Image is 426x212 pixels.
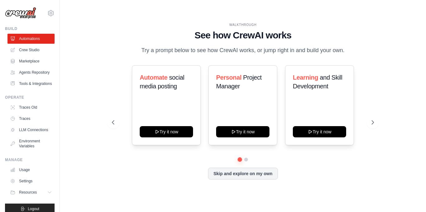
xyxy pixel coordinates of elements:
[5,26,55,31] div: Build
[140,74,184,90] span: social media posting
[5,95,55,100] div: Operate
[208,168,278,180] button: Skip and explore on my own
[7,34,55,44] a: Automations
[216,74,262,90] span: Project Manager
[5,7,36,19] img: Logo
[216,126,269,137] button: Try it now
[112,22,374,27] div: WALKTHROUGH
[19,190,37,195] span: Resources
[7,125,55,135] a: LLM Connections
[293,126,346,137] button: Try it now
[7,176,55,186] a: Settings
[140,74,167,81] span: Automate
[5,157,55,162] div: Manage
[7,136,55,151] a: Environment Variables
[293,74,318,81] span: Learning
[7,165,55,175] a: Usage
[7,56,55,66] a: Marketplace
[7,102,55,112] a: Traces Old
[293,74,342,90] span: and Skill Development
[7,45,55,55] a: Crew Studio
[7,114,55,124] a: Traces
[7,79,55,89] a: Tools & Integrations
[112,30,374,41] h1: See how CrewAI works
[7,67,55,77] a: Agents Repository
[216,74,241,81] span: Personal
[28,206,39,211] span: Logout
[140,126,193,137] button: Try it now
[7,187,55,197] button: Resources
[138,46,348,55] p: Try a prompt below to see how CrewAI works, or jump right in and build your own.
